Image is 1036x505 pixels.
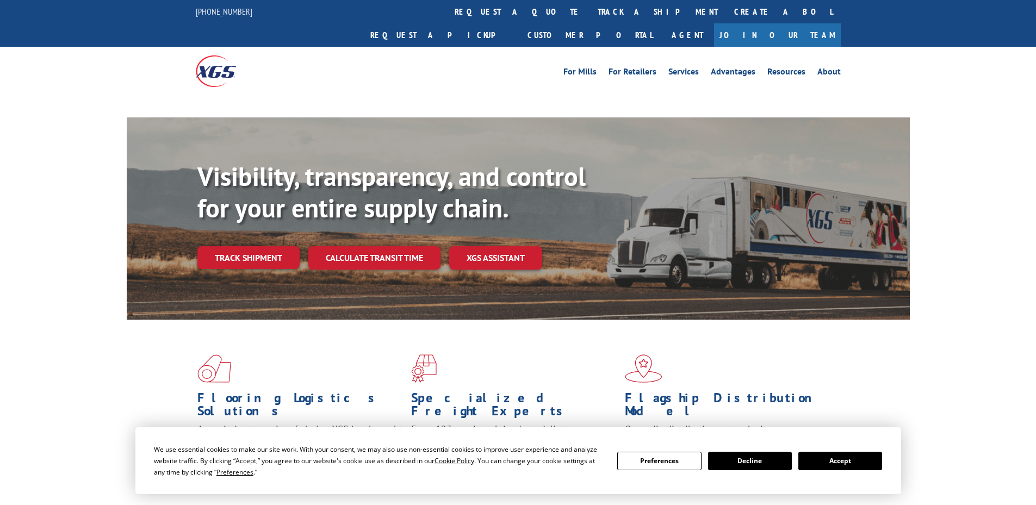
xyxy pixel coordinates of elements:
[767,67,805,79] a: Resources
[563,67,597,79] a: For Mills
[714,23,841,47] a: Join Our Team
[197,246,300,269] a: Track shipment
[668,67,699,79] a: Services
[435,456,474,465] span: Cookie Policy
[411,354,437,383] img: xgs-icon-focused-on-flooring-red
[308,246,441,270] a: Calculate transit time
[154,444,604,478] div: We use essential cookies to make our site work. With your consent, we may also use non-essential ...
[617,452,701,470] button: Preferences
[798,452,882,470] button: Accept
[449,246,542,270] a: XGS ASSISTANT
[197,391,403,423] h1: Flooring Logistics Solutions
[197,354,231,383] img: xgs-icon-total-supply-chain-intelligence-red
[135,427,901,494] div: Cookie Consent Prompt
[216,467,253,477] span: Preferences
[411,391,617,423] h1: Specialized Freight Experts
[196,6,252,17] a: [PHONE_NUMBER]
[362,23,519,47] a: Request a pickup
[197,423,402,462] span: As an industry carrier of choice, XGS has brought innovation and dedication to flooring logistics...
[519,23,661,47] a: Customer Portal
[661,23,714,47] a: Agent
[197,159,586,225] b: Visibility, transparency, and control for your entire supply chain.
[711,67,755,79] a: Advantages
[817,67,841,79] a: About
[609,67,656,79] a: For Retailers
[625,354,662,383] img: xgs-icon-flagship-distribution-model-red
[625,423,825,448] span: Our agile distribution network gives you nationwide inventory management on demand.
[708,452,792,470] button: Decline
[411,423,617,471] p: From 123 overlength loads to delicate cargo, our experienced staff knows the best way to move you...
[625,391,830,423] h1: Flagship Distribution Model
